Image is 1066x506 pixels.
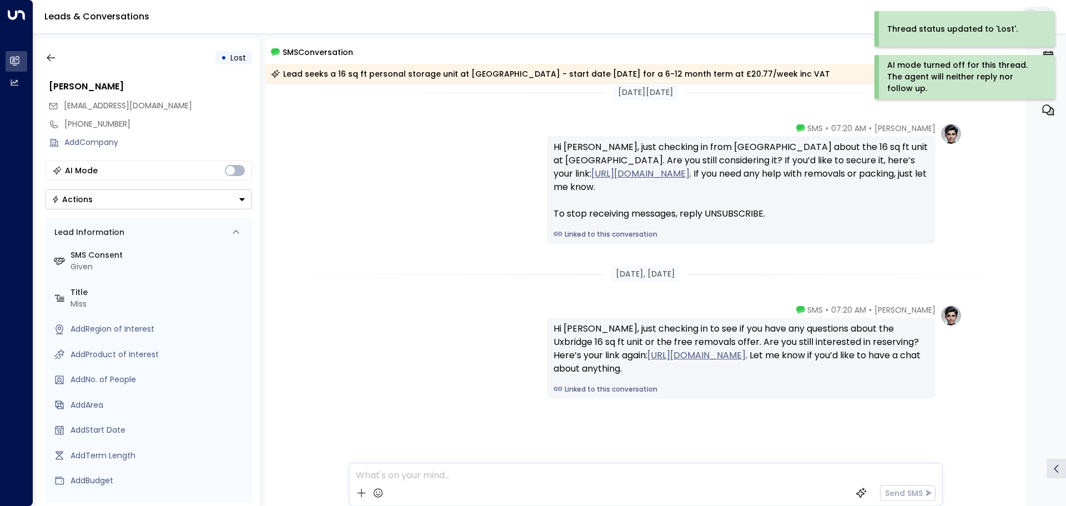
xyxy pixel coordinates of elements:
div: AddNo. of People [71,374,248,385]
div: AddRegion of Interest [71,323,248,335]
div: AddBudget [71,475,248,487]
div: Hi [PERSON_NAME], just checking in to see if you have any questions about the Uxbridge 16 sq ft u... [554,322,929,375]
div: Lead seeks a 16 sq ft personal storage unit at [GEOGRAPHIC_DATA] - start date [DATE] for a 6-12 m... [271,68,830,79]
span: • [869,123,872,134]
span: Lost [230,52,246,63]
div: Lead Information [51,227,124,238]
a: Linked to this conversation [554,384,929,394]
span: [PERSON_NAME] [874,123,936,134]
img: profile-logo.png [940,304,962,327]
a: [URL][DOMAIN_NAME] [647,349,746,362]
div: Hi [PERSON_NAME], just checking in from [GEOGRAPHIC_DATA] about the 16 sq ft unit at [GEOGRAPHIC_... [554,141,929,221]
div: [PERSON_NAME] [49,80,252,93]
div: [DATE], [DATE] [611,266,680,282]
div: AI mode turned off for this thread. The agent will neither reply nor follow up. [887,59,1040,94]
img: profile-logo.png [940,123,962,145]
div: [PHONE_NUMBER] [64,118,252,130]
div: AddTerm Length [71,450,248,462]
div: Given [71,261,248,273]
div: • [221,48,227,68]
span: • [826,123,828,134]
div: AddProduct of Interest [71,349,248,360]
div: Thread status updated to 'Lost'. [887,23,1018,35]
span: [EMAIL_ADDRESS][DOMAIN_NAME] [64,100,192,111]
label: Title [71,287,248,298]
span: SMS Conversation [283,46,353,58]
span: • [826,304,828,315]
div: Miss [71,298,248,310]
a: [URL][DOMAIN_NAME] [591,167,690,181]
div: AI Mode [65,165,98,176]
label: SMS Consent [71,249,248,261]
span: [PERSON_NAME] [874,304,936,315]
div: Button group with a nested menu [46,189,252,209]
div: AddArea [71,399,248,411]
a: Leads & Conversations [44,10,149,23]
span: • [869,304,872,315]
span: 07:20 AM [831,123,866,134]
a: Linked to this conversation [554,229,929,239]
button: Actions [46,189,252,209]
div: AddStart Date [71,424,248,436]
div: AddCompany [64,137,252,148]
span: bilkishbegum235@gmail.com [64,100,192,112]
div: [DATE][DATE] [614,84,678,101]
span: 07:20 AM [831,304,866,315]
span: SMS [807,123,823,134]
div: Actions [52,194,93,204]
span: SMS [807,304,823,315]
